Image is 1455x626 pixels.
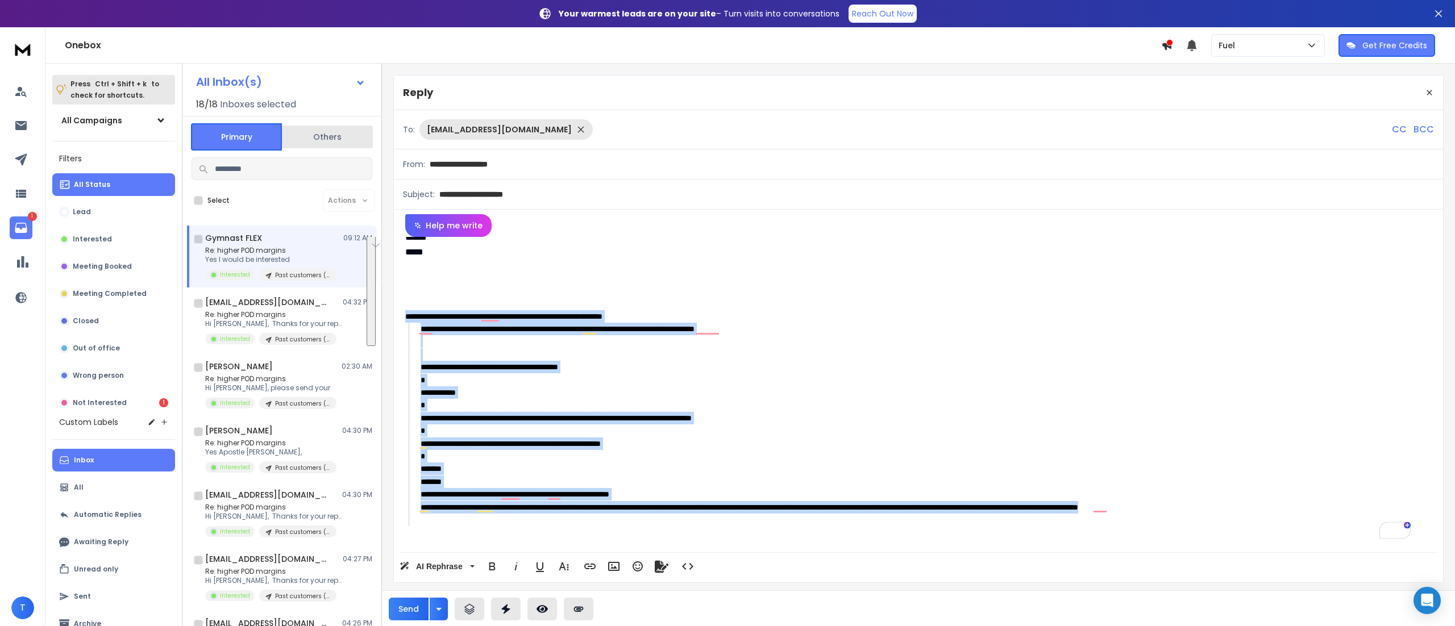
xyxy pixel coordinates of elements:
h1: All Inbox(s) [196,76,262,87]
button: Inbox [52,449,175,471]
a: 1 [10,216,32,239]
span: AI Rephrase [414,562,465,571]
p: BCC [1414,123,1434,136]
p: Hi [PERSON_NAME], Thanks for your reply! [205,319,342,328]
p: Interested [73,235,112,244]
h1: [PERSON_NAME] [205,361,273,372]
button: T [11,596,34,619]
p: To: [403,124,415,135]
span: 18 / 18 [196,98,218,111]
p: From: [403,158,425,170]
button: Get Free Credits [1338,34,1435,57]
h1: [PERSON_NAME] [205,425,273,436]
strong: Your warmest leads are on your site [559,8,716,19]
div: Open Intercom Messenger [1414,587,1441,614]
h3: Custom Labels [59,416,118,428]
p: 04:27 PM [343,554,372,564]
img: logo [11,39,34,60]
p: Yes I would be interested [205,255,336,264]
button: Not Interested1 [52,391,175,414]
button: Insert Image (Ctrl+P) [603,555,625,578]
button: Signature [651,555,672,578]
button: All [52,476,175,499]
button: Italic (Ctrl+I) [505,555,527,578]
h1: [EMAIL_ADDRESS][DOMAIN_NAME] [205,553,330,565]
h1: [EMAIL_ADDRESS][DOMAIN_NAME] [205,489,330,500]
button: Lead [52,201,175,223]
button: Unread only [52,558,175,581]
p: Past customers (Fuel) [275,464,330,472]
button: Insert Link (Ctrl+K) [579,555,601,578]
div: 1 [159,398,168,407]
p: Wrong person [73,371,124,380]
p: Out of office [73,344,120,353]
p: Interested [220,591,250,600]
button: Primary [191,123,282,151]
p: Re: higher POD margins [205,310,342,319]
p: Re: higher POD margins [205,246,336,255]
p: Past customers (Fuel) [275,271,330,279]
p: Sent [74,592,91,601]
p: Interested [220,270,250,279]
a: Reach Out Now [849,5,917,23]
p: Press to check for shortcuts. [70,78,159,101]
h1: [EMAIL_ADDRESS][DOMAIN_NAME] [205,297,330,308]
p: Re: higher POD margins [205,567,342,576]
h1: All Campaigns [61,115,122,126]
button: AI Rephrase [397,555,477,578]
h3: Inboxes selected [220,98,296,111]
p: Re: higher POD margins [205,503,342,512]
p: Fuel [1219,40,1240,51]
h3: Filters [52,151,175,166]
p: [EMAIL_ADDRESS][DOMAIN_NAME] [427,124,572,135]
p: Hi [PERSON_NAME], Thanks for your reply! [205,576,342,585]
p: Reply [403,85,433,101]
p: Closed [73,316,99,325]
p: Awaiting Reply [74,537,128,546]
p: Get Free Credits [1362,40,1427,51]
p: All [74,483,84,492]
p: Reach Out Now [852,8,913,19]
button: Emoticons [627,555,648,578]
p: Hi [PERSON_NAME], Thanks for your reply! [205,512,342,521]
p: Interested [220,399,250,407]
span: Ctrl + Shift + k [93,77,148,90]
p: 09:12 AM [343,233,372,243]
p: 04:30 PM [342,426,372,435]
p: Meeting Completed [73,289,147,298]
h1: Gymnast FLEX [205,232,262,244]
button: Out of office [52,337,175,360]
p: Inbox [74,456,94,465]
button: More Text [553,555,575,578]
p: Re: higher POD margins [205,439,336,448]
button: Meeting Booked [52,255,175,278]
button: Automatic Replies [52,503,175,526]
p: Interested [220,463,250,471]
button: Help me write [405,214,492,237]
p: Subject: [403,189,435,200]
button: Bold (Ctrl+B) [481,555,503,578]
button: Send [389,598,429,620]
p: Meeting Booked [73,262,132,271]
label: Select [207,196,230,205]
p: Past customers (Fuel) [275,335,330,344]
button: Code View [677,555,699,578]
button: Awaiting Reply [52,531,175,553]
button: Underline (Ctrl+U) [529,555,551,578]
p: All Status [74,180,110,189]
button: Closed [52,310,175,332]
h1: Onebox [65,39,1161,52]
p: Unread only [74,565,118,574]
button: Interested [52,228,175,251]
p: Not Interested [73,398,127,407]
p: 02:30 AM [342,362,372,371]
div: To enrich screen reader interactions, please activate Accessibility in Grammarly extension settings [394,237,1440,550]
p: Lead [73,207,91,216]
button: Wrong person [52,364,175,387]
p: Interested [220,527,250,536]
button: All Campaigns [52,109,175,132]
p: Past customers (Fuel) [275,399,330,408]
p: Automatic Replies [74,510,142,519]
